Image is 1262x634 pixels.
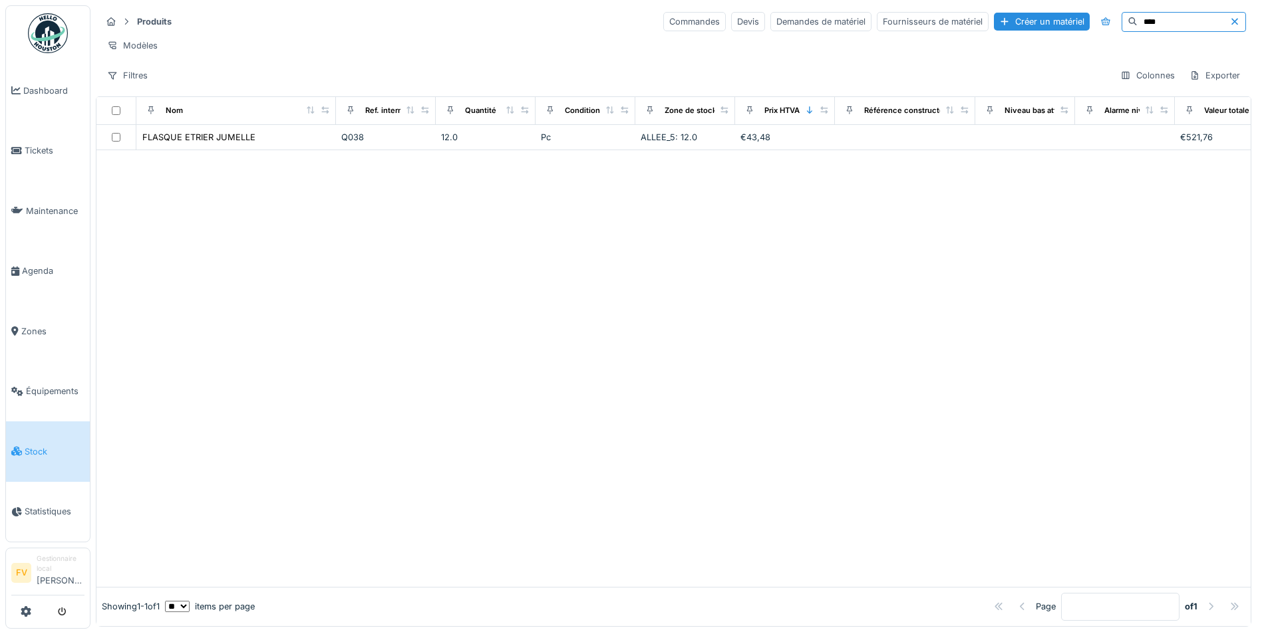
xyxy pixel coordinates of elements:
[11,563,31,583] li: FV
[565,105,628,116] div: Conditionnement
[740,131,830,144] div: €43,48
[663,12,726,31] div: Commandes
[37,554,84,592] li: [PERSON_NAME]
[6,362,90,422] a: Équipements
[21,325,84,338] span: Zones
[6,301,90,362] a: Zones
[764,105,800,116] div: Prix HTVA
[26,205,84,217] span: Maintenance
[6,60,90,121] a: Dashboard
[365,105,407,116] div: Ref. interne
[166,105,183,116] div: Nom
[132,15,177,28] strong: Produits
[23,84,84,97] span: Dashboard
[877,12,989,31] div: Fournisseurs de matériel
[541,131,630,144] div: Pc
[25,144,84,157] span: Tickets
[1204,105,1249,116] div: Valeur totale
[864,105,951,116] div: Référence constructeur
[1185,600,1197,613] strong: of 1
[665,105,730,116] div: Zone de stockage
[22,264,84,277] span: Agenda
[641,132,697,142] span: ALLEE_5: 12.0
[6,121,90,181] a: Tickets
[37,554,84,574] div: Gestionnaire local
[6,241,90,302] a: Agenda
[101,66,154,85] div: Filtres
[6,482,90,542] a: Statistiques
[465,105,496,116] div: Quantité
[6,421,90,482] a: Stock
[1183,66,1246,85] div: Exporter
[25,445,84,458] span: Stock
[26,385,84,397] span: Équipements
[165,600,255,613] div: items per page
[441,131,530,144] div: 12.0
[28,13,68,53] img: Badge_color-CXgf-gQk.svg
[770,12,871,31] div: Demandes de matériel
[11,554,84,595] a: FV Gestionnaire local[PERSON_NAME]
[341,131,430,144] div: Q038
[1104,105,1171,116] div: Alarme niveau bas
[142,131,255,144] div: FLASQUE ETRIER JUMELLE
[101,36,164,55] div: Modèles
[1036,600,1056,613] div: Page
[1005,105,1076,116] div: Niveau bas atteint ?
[25,505,84,518] span: Statistiques
[731,12,765,31] div: Devis
[102,600,160,613] div: Showing 1 - 1 of 1
[994,13,1090,31] div: Créer un matériel
[1114,66,1181,85] div: Colonnes
[6,181,90,241] a: Maintenance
